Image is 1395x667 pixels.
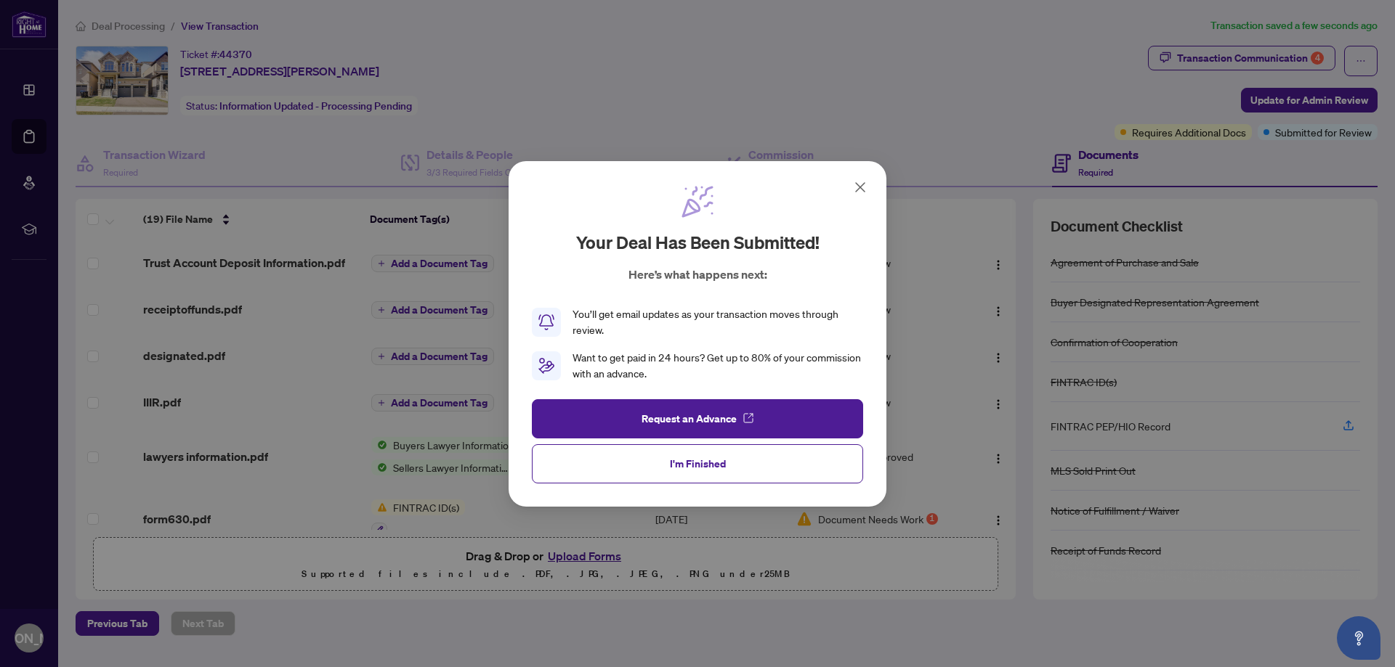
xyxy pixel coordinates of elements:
[576,231,820,254] h2: Your deal has been submitted!
[1337,616,1380,660] button: Open asap
[532,443,863,483] button: I'm Finished
[573,306,863,338] div: You’ll get email updates as your transaction moves through review.
[670,451,726,475] span: I'm Finished
[642,406,737,430] span: Request an Advance
[573,350,863,382] div: Want to get paid in 24 hours? Get up to 80% of your commission with an advance.
[628,266,767,283] p: Here’s what happens next:
[532,398,863,438] button: Request an Advance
